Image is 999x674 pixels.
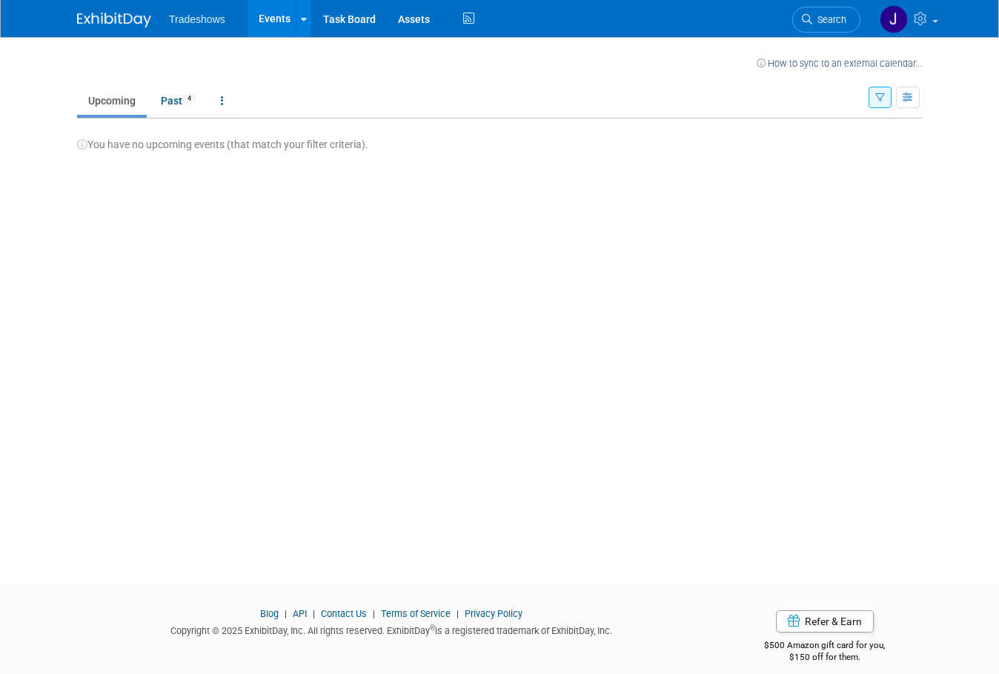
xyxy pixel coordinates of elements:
span: | [281,608,291,619]
a: Terms of Service [381,608,451,619]
a: Blog [260,608,279,619]
span: | [369,608,379,619]
div: $500 Amazon gift card for you, [728,630,923,664]
span: Search [812,14,846,25]
sup: ® [430,624,435,632]
a: Privacy Policy [465,608,522,619]
img: ExhibitDay [77,13,151,27]
a: Past4 [150,87,207,115]
span: | [309,608,319,619]
a: Contact Us [321,608,367,619]
div: Copyright © 2025 ExhibitDay, Inc. All rights reserved. ExhibitDay is a registered trademark of Ex... [77,621,706,638]
a: How to sync to an external calendar... [757,58,922,69]
div: $150 off for them. [728,651,923,664]
a: API [293,608,307,619]
span: 4 [183,93,196,104]
span: Tradeshows [169,13,225,25]
a: Refer & Earn [776,610,874,633]
a: Upcoming [77,87,147,115]
span: You have no upcoming events (that match your filter criteria). [77,139,368,150]
a: Search [792,7,860,33]
span: | [453,608,462,619]
img: Jacob Sipple [880,5,908,33]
